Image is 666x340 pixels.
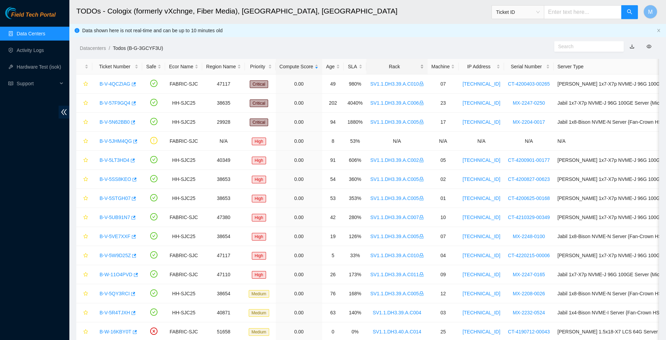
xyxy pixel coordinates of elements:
[83,272,88,278] span: star
[630,44,634,49] a: download
[322,151,344,170] td: 91
[165,208,202,227] td: FABRIC-SJC
[150,80,157,87] span: check-circle
[627,9,632,16] span: search
[202,170,245,189] td: 38653
[462,272,500,277] a: [TECHNICAL_ID]
[165,94,202,113] td: HH-SJC25
[202,132,245,151] td: N/A
[513,119,545,125] a: MX-2204-0017
[100,157,129,163] a: B-V-5LT3HD4
[83,101,88,106] span: star
[647,44,651,49] span: eye
[366,132,427,151] td: N/A
[322,170,344,189] td: 54
[504,132,554,151] td: N/A
[428,208,459,227] td: 10
[322,246,344,265] td: 5
[80,174,88,185] button: star
[428,113,459,132] td: 17
[428,151,459,170] td: 05
[513,291,545,296] a: MX-2208-0026
[252,233,266,241] span: High
[83,291,88,297] span: star
[513,234,545,239] a: MX-2248-0100
[276,227,322,246] td: 0.00
[370,119,424,125] a: SV1.1.DH3.39.A.C005lock
[462,119,500,125] a: [TECHNICAL_ID]
[202,151,245,170] td: 40349
[83,177,88,182] span: star
[370,291,424,296] a: SV1.1.DH3.39.A.C005lock
[100,329,131,334] a: B-W-16KBY0T
[462,176,500,182] a: [TECHNICAL_ID]
[462,81,500,87] a: [TECHNICAL_ID]
[276,265,322,284] td: 0.00
[150,99,157,106] span: check-circle
[508,195,550,201] a: CT-4200625-00168
[508,329,550,334] a: CT-4190712-00043
[83,215,88,220] span: star
[202,208,245,227] td: 47380
[344,284,367,303] td: 168%
[276,303,322,322] td: 0.00
[109,45,110,51] span: /
[165,303,202,322] td: HH-SJC25
[250,119,268,126] span: Critical
[165,113,202,132] td: HH-SJC25
[344,227,367,246] td: 126%
[419,272,424,277] span: lock
[344,246,367,265] td: 33%
[202,303,245,322] td: 40871
[83,310,88,316] span: star
[508,176,550,182] a: CT-4200827-00623
[165,189,202,208] td: HH-SJC25
[322,94,344,113] td: 202
[419,215,424,220] span: lock
[419,177,424,182] span: lock
[252,138,266,145] span: High
[370,215,424,220] a: SV1.1.DH3.39.A.C007lock
[17,47,44,53] a: Activity Logs
[370,234,424,239] a: SV1.1.DH3.39.A.C005lock
[202,113,245,132] td: 29928
[419,196,424,201] span: lock
[462,291,500,296] a: [TECHNICAL_ID]
[80,269,88,280] button: star
[344,151,367,170] td: 606%
[80,250,88,261] button: star
[100,119,130,125] a: B-V-5N62BB0
[165,284,202,303] td: HH-SJC25
[370,100,424,106] a: SV1.1.DH3.39.A.C006lock
[252,195,266,202] span: High
[276,208,322,227] td: 0.00
[322,132,344,151] td: 8
[344,75,367,94] td: 980%
[83,81,88,87] span: star
[250,80,268,88] span: Critical
[202,227,245,246] td: 38654
[150,194,157,201] span: check-circle
[276,151,322,170] td: 0.00
[508,215,550,220] a: CT-4210329-00349
[80,136,88,147] button: star
[657,28,661,33] button: close
[496,7,540,17] span: Ticket ID
[419,253,424,258] span: lock
[276,94,322,113] td: 0.00
[150,328,157,335] span: close-circle
[322,208,344,227] td: 42
[165,75,202,94] td: FABRIC-SJC
[150,289,157,297] span: check-circle
[100,272,133,277] a: B-W-11O4PVD
[428,265,459,284] td: 09
[80,307,88,318] button: star
[373,329,421,334] a: SV1.1.DH3.40.A.C014
[370,195,424,201] a: SV1.1.DH3.39.A.C005lock
[373,310,421,315] a: SV1.1.DH3.39.A.C004
[252,157,266,164] span: High
[344,170,367,189] td: 360%
[59,106,69,119] span: double-left
[428,132,459,151] td: N/A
